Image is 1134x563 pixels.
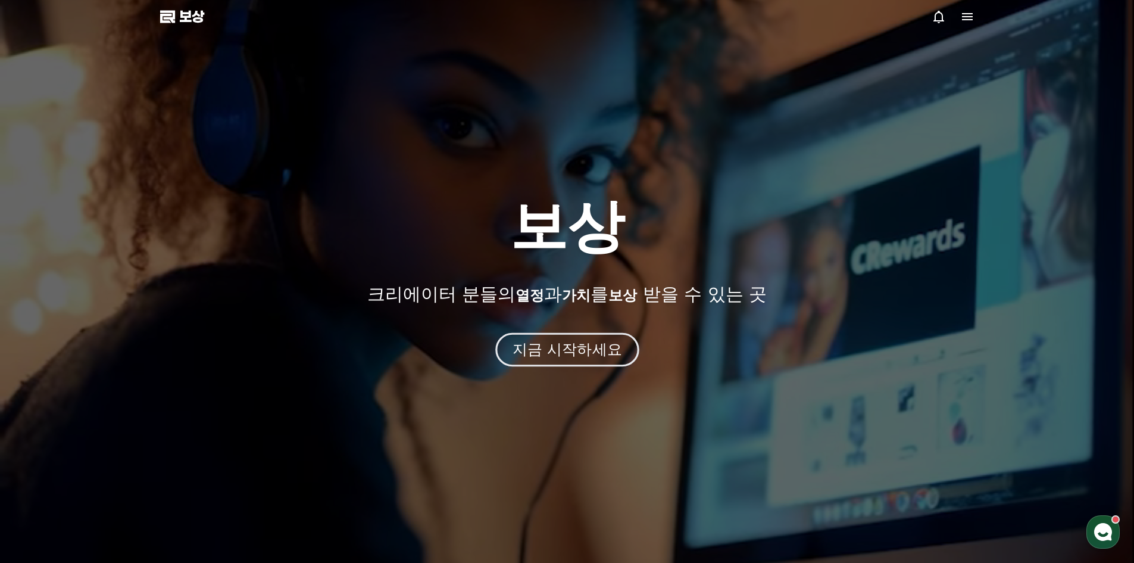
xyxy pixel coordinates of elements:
[544,284,562,304] font: 과
[516,287,544,304] font: 열정
[38,396,45,405] span: 홈
[499,346,636,357] a: 지금 시작하세요
[512,341,621,358] font: 지금 시작하세요
[179,8,204,25] font: 보상
[591,284,608,304] font: 를
[79,378,154,408] a: 대화
[4,378,79,408] a: 홈
[510,193,624,260] font: 보상
[643,284,767,304] font: 받을 수 있는 곳
[160,7,204,26] a: 보상
[562,287,591,304] font: 가치
[367,284,516,304] font: 크리에이터 분들의
[608,287,637,304] font: 보상
[109,396,123,406] span: 대화
[495,332,639,366] button: 지금 시작하세요
[184,396,198,405] span: 설정
[154,378,229,408] a: 설정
